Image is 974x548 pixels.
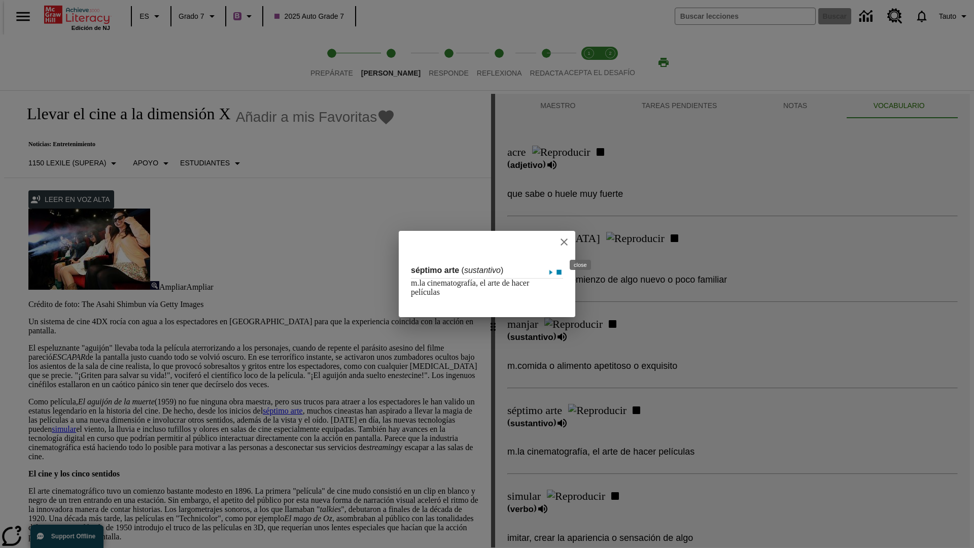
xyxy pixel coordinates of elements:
img: Detener [556,268,562,277]
button: close [553,231,575,253]
span: séptimo arte [411,266,462,275]
p: la cinematografía, el arte de hacer películas [411,279,545,297]
div: close [570,260,591,270]
span: sustantivo [464,266,501,275]
span: m. [411,279,419,287]
img: Reproducir [548,268,554,277]
h2: ( ) [411,265,503,275]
